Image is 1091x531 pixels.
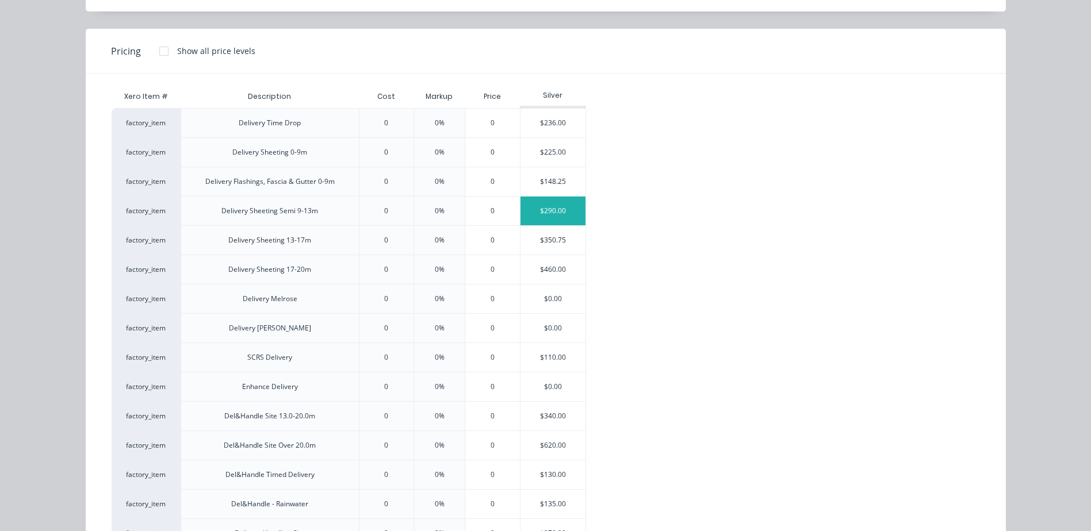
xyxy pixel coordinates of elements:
div: 0 [465,109,520,137]
div: 0% [435,235,445,245]
div: 0% [435,470,445,480]
div: 0 [384,235,388,245]
div: 0 [384,382,388,392]
div: 0% [435,118,445,128]
div: $0.00 [520,372,585,401]
div: Del&Handle Site Over 20.0m [224,440,316,451]
div: 0 [465,284,520,313]
div: factory_item [112,372,181,401]
div: Delivery Sheeting 17-20m [228,264,311,275]
div: 0% [435,176,445,187]
div: 0% [435,147,445,157]
div: $350.75 [520,226,585,255]
div: Markup [414,85,465,108]
div: 0 [384,206,388,216]
div: factory_item [112,255,181,284]
div: 0 [465,402,520,430]
div: $0.00 [520,314,585,343]
div: 0 [465,460,520,489]
div: 0% [435,352,445,363]
div: Delivery Sheeting 0-9m [232,147,307,157]
div: $236.00 [520,109,585,137]
div: 0% [435,206,445,216]
div: 0 [384,264,388,275]
div: 0% [435,323,445,333]
div: Xero Item # [112,85,181,108]
div: Delivery Melrose [243,294,297,304]
div: $148.25 [520,167,585,196]
div: Silver [520,90,586,101]
div: SCRS Delivery [247,352,292,363]
div: 0% [435,294,445,304]
div: 0 [465,167,520,196]
div: 0 [465,255,520,284]
div: factory_item [112,430,181,460]
div: factory_item [112,137,181,167]
div: 0% [435,499,445,509]
div: factory_item [112,460,181,489]
div: 0 [384,118,388,128]
div: factory_item [112,225,181,255]
div: factory_item [112,489,181,518]
div: factory_item [112,313,181,343]
div: Delivery Sheeting Semi 9-13m [221,206,318,216]
div: 0 [384,440,388,451]
div: $460.00 [520,255,585,284]
div: factory_item [112,167,181,196]
div: factory_item [112,343,181,372]
div: Del&Handle Timed Delivery [225,470,315,480]
div: $620.00 [520,431,585,460]
div: Delivery [PERSON_NAME] [229,323,311,333]
div: 0% [435,264,445,275]
div: 0 [384,294,388,304]
span: Pricing [111,44,141,58]
div: Description [239,82,300,111]
div: Show all price levels [177,45,255,57]
div: factory_item [112,284,181,313]
div: $135.00 [520,490,585,518]
div: Price [465,85,520,108]
div: 0% [435,382,445,392]
div: $130.00 [520,460,585,489]
div: 0% [435,411,445,421]
div: 0 [384,411,388,421]
div: Delivery Sheeting 13-17m [228,235,311,245]
div: 0 [465,197,520,225]
div: 0 [384,352,388,363]
div: factory_item [112,196,181,225]
div: $340.00 [520,402,585,430]
div: factory_item [112,108,181,137]
div: Enhance Delivery [242,382,298,392]
div: 0 [465,343,520,372]
div: Del&Handle - Rainwater [231,499,308,509]
div: 0 [384,147,388,157]
div: 0 [465,490,520,518]
div: $290.00 [520,197,585,225]
div: 0 [465,372,520,401]
div: 0 [384,323,388,333]
div: $0.00 [520,284,585,313]
div: 0 [465,138,520,167]
div: 0 [384,470,388,480]
div: Delivery Time Drop [239,118,301,128]
div: 0 [384,499,388,509]
div: $225.00 [520,138,585,167]
div: Cost [359,85,414,108]
div: 0% [435,440,445,451]
div: 0 [465,314,520,343]
div: 0 [384,176,388,187]
div: Del&Handle Site 13.0-20.0m [224,411,315,421]
div: 0 [465,226,520,255]
div: 0 [465,431,520,460]
div: $110.00 [520,343,585,372]
div: Delivery Flashings, Fascia & Gutter 0-9m [205,176,335,187]
div: factory_item [112,401,181,430]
